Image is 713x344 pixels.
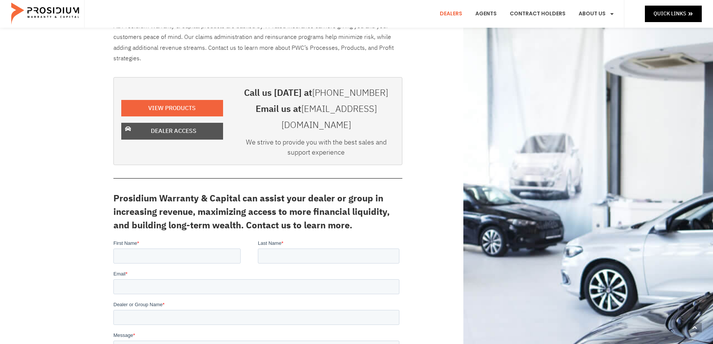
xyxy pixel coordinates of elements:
a: [PHONE_NUMBER] [312,86,388,100]
span: Dealer Access [151,126,196,137]
span: Last Name [144,1,168,6]
h3: Prosidium Warranty & Capital can assist your dealer or group in increasing revenue, maximizing ac... [113,192,402,232]
h3: Call us [DATE] at [238,85,394,101]
a: Dealer Access [121,123,223,140]
h3: Email us at [238,101,394,133]
p: All Prosidium Warranty & Capital products are backed by ‘A’ rated insurance carriers giving you a... [113,21,402,64]
span: View Products [148,103,196,114]
a: Quick Links [645,6,702,22]
a: [EMAIL_ADDRESS][DOMAIN_NAME] [281,102,377,132]
a: View Products [121,100,223,117]
span: Quick Links [653,9,686,18]
div: We strive to provide you with the best sales and support experience [238,137,394,161]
